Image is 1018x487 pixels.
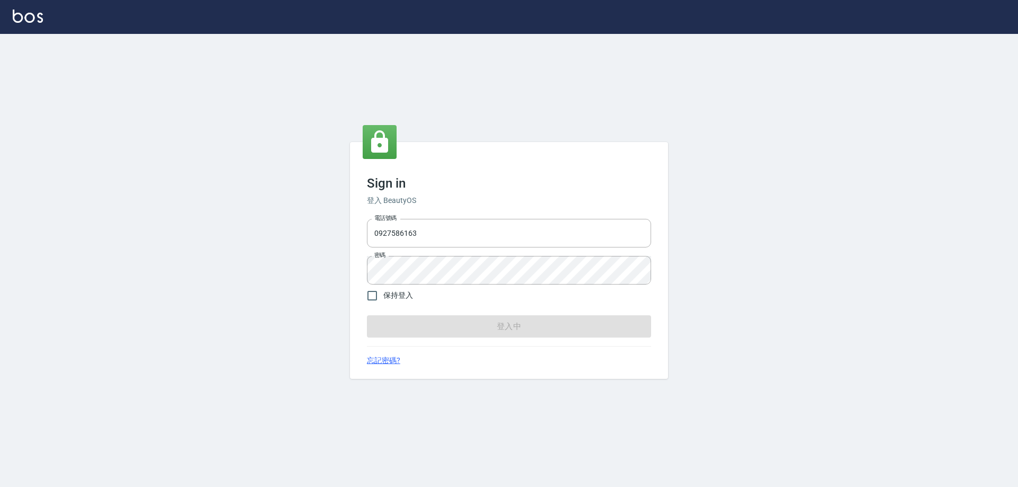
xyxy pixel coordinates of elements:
h3: Sign in [367,176,651,191]
a: 忘記密碼? [367,355,400,366]
h6: 登入 BeautyOS [367,195,651,206]
span: 保持登入 [383,290,413,301]
label: 電話號碼 [374,214,397,222]
label: 密碼 [374,251,385,259]
img: Logo [13,10,43,23]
